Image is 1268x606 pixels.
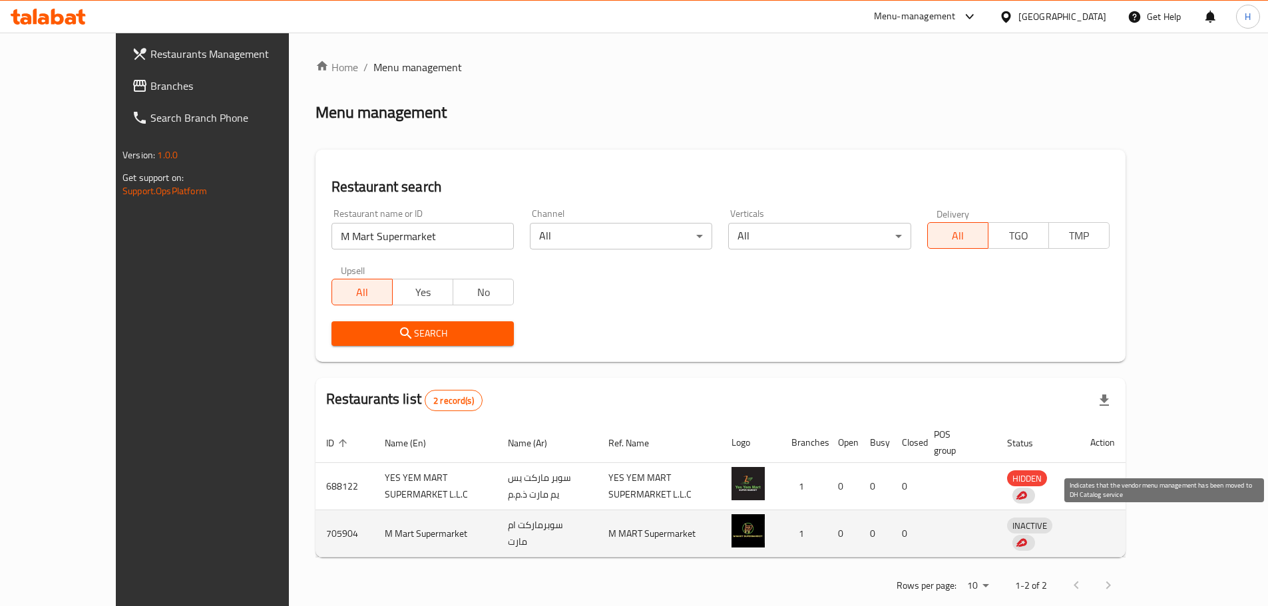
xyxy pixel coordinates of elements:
[1048,222,1110,249] button: TMP
[425,390,483,411] div: Total records count
[891,422,923,463] th: Closed
[122,169,184,186] span: Get support on:
[598,463,721,510] td: YES YEM MART SUPERMARKET L.L.C
[122,182,207,200] a: Support.OpsPlatform
[150,110,317,126] span: Search Branch Phone
[781,463,827,510] td: 1
[121,70,327,102] a: Branches
[363,59,368,75] li: /
[373,59,462,75] span: Menu management
[988,222,1049,249] button: TGO
[1018,9,1106,24] div: [GEOGRAPHIC_DATA]
[392,279,453,305] button: Yes
[316,59,358,75] a: Home
[453,279,514,305] button: No
[721,422,781,463] th: Logo
[897,577,956,594] p: Rows per page:
[732,467,765,500] img: YES YEM MART SUPERMARKET L.L.C
[331,223,514,249] input: Search for restaurant name or ID..
[1245,9,1251,24] span: H
[157,146,178,164] span: 1.0.0
[1015,577,1047,594] p: 1-2 of 2
[497,463,598,510] td: سوبر ماركت يس يم مارت ذ.م.م
[732,514,765,547] img: M Mart Supermarket
[1007,471,1047,486] span: HIDDEN
[891,463,923,510] td: 0
[1007,518,1052,533] span: INACTIVE
[1012,488,1035,504] div: Indicates that the vendor menu management has been moved to DH Catalog service
[316,463,374,510] td: 688122
[1007,435,1050,451] span: Status
[781,510,827,557] td: 1
[508,435,564,451] span: Name (Ar)
[1015,537,1027,549] img: delivery hero logo
[891,510,923,557] td: 0
[331,177,1110,197] h2: Restaurant search
[337,283,387,302] span: All
[1088,384,1120,416] div: Export file
[121,38,327,70] a: Restaurants Management
[1015,490,1027,502] img: delivery hero logo
[962,576,994,596] div: Rows per page:
[150,46,317,62] span: Restaurants Management
[937,209,970,218] label: Delivery
[1054,226,1104,245] span: TMP
[927,222,988,249] button: All
[994,226,1044,245] span: TGO
[374,510,497,557] td: M Mart Supermarket
[608,435,666,451] span: Ref. Name
[859,422,891,463] th: Busy
[316,422,1126,557] table: enhanced table
[827,510,859,557] td: 0
[934,426,980,458] span: POS group
[598,510,721,557] td: M MART Supermarket
[1080,422,1126,463] th: Action
[497,510,598,557] td: سوبرماركت ام مارت
[316,59,1126,75] nav: breadcrumb
[331,321,514,346] button: Search
[781,422,827,463] th: Branches
[398,283,448,302] span: Yes
[316,102,447,123] h2: Menu management
[342,325,503,342] span: Search
[326,435,351,451] span: ID
[385,435,443,451] span: Name (En)
[728,223,911,249] div: All
[150,78,317,94] span: Branches
[374,463,497,510] td: YES YEM MART SUPERMARKET L.L.C
[425,394,482,407] span: 2 record(s)
[859,510,891,557] td: 0
[827,422,859,463] th: Open
[316,510,374,557] td: 705904
[122,146,155,164] span: Version:
[341,265,365,275] label: Upsell
[121,102,327,134] a: Search Branch Phone
[827,463,859,510] td: 0
[530,223,712,249] div: All
[326,389,483,411] h2: Restaurants list
[933,226,983,245] span: All
[459,283,509,302] span: No
[859,463,891,510] td: 0
[331,279,393,305] button: All
[874,9,956,25] div: Menu-management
